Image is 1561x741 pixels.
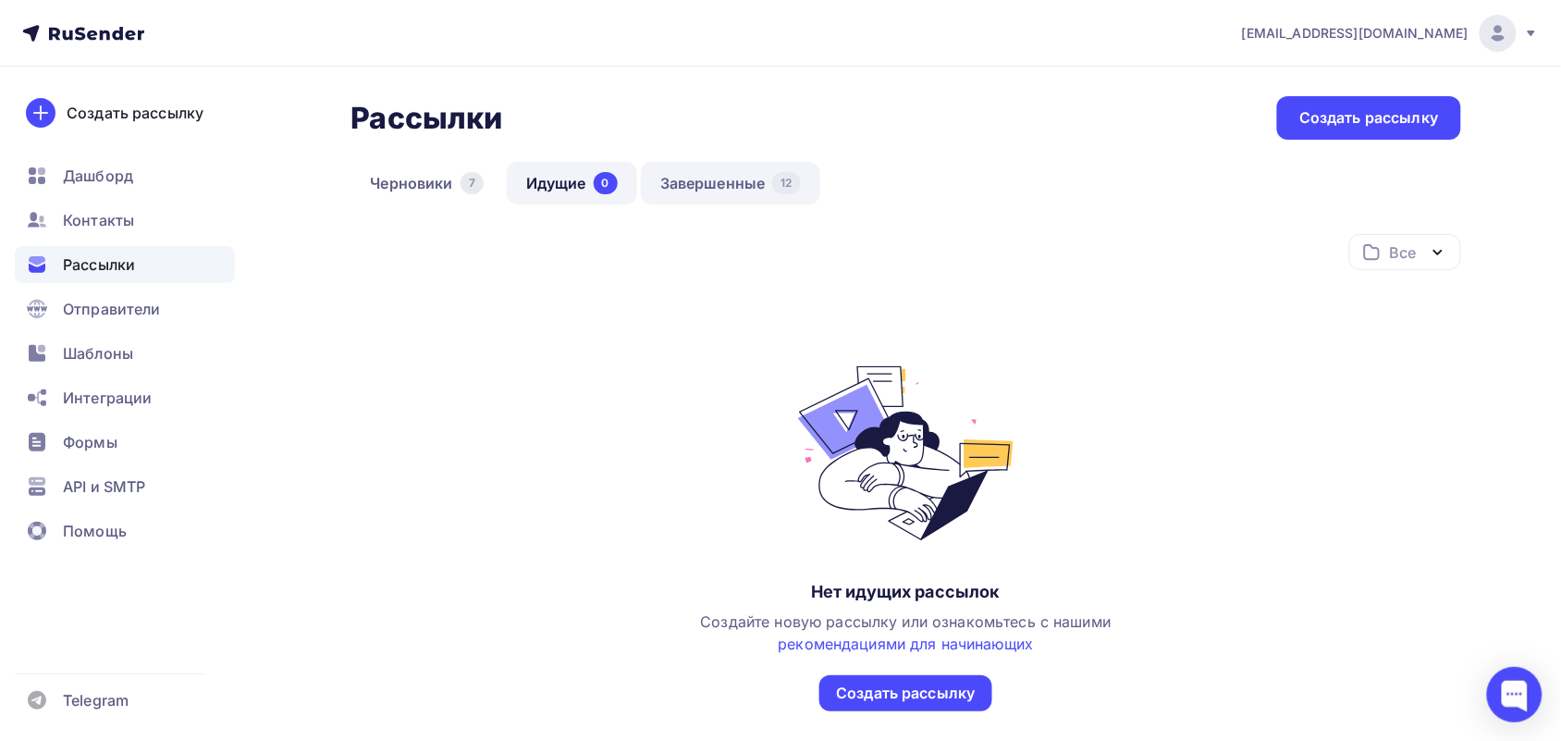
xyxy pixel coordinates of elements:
[1242,15,1539,52] a: [EMAIL_ADDRESS][DOMAIN_NAME]
[351,100,503,137] h2: Рассылки
[15,424,235,461] a: Формы
[63,689,129,711] span: Telegram
[63,475,145,498] span: API и SMTP
[63,298,161,320] span: Отправители
[15,246,235,283] a: Рассылки
[15,202,235,239] a: Контакты
[641,162,820,204] a: Завершенные12
[778,635,1033,653] a: рекомендациями для начинающих
[461,172,484,194] div: 7
[63,387,152,409] span: Интеграции
[836,683,975,704] div: Создать рассылку
[772,172,800,194] div: 12
[1390,241,1416,264] div: Все
[701,612,1112,653] span: Создайте новую рассылку или ознакомьтесь с нашими
[63,209,134,231] span: Контакты
[1299,107,1438,129] div: Создать рассылку
[351,162,503,204] a: Черновики7
[63,520,127,542] span: Помощь
[15,335,235,372] a: Шаблоны
[15,157,235,194] a: Дашборд
[811,581,1001,603] div: Нет идущих рассылок
[15,290,235,327] a: Отправители
[1242,24,1469,43] span: [EMAIL_ADDRESS][DOMAIN_NAME]
[63,165,133,187] span: Дашборд
[63,253,135,276] span: Рассылки
[594,172,618,194] div: 0
[507,162,637,204] a: Идущие0
[63,342,133,364] span: Шаблоны
[1349,234,1461,270] button: Все
[63,431,117,453] span: Формы
[67,102,203,124] div: Создать рассылку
